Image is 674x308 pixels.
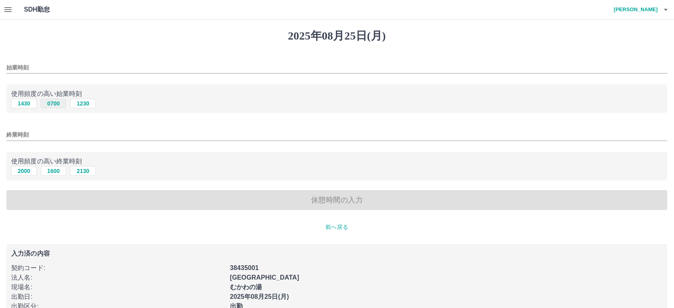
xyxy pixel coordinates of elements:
button: 1600 [41,166,66,176]
p: 入力済の内容 [11,250,663,257]
button: 1230 [70,99,96,108]
b: [GEOGRAPHIC_DATA] [230,274,299,281]
button: 2000 [11,166,37,176]
p: 契約コード : [11,263,225,273]
h1: 2025年08月25日(月) [6,29,668,43]
p: 出勤日 : [11,292,225,302]
button: 1430 [11,99,37,108]
p: 前へ戻る [6,223,668,231]
button: 2130 [70,166,96,176]
button: 0700 [41,99,66,108]
p: 使用頻度の高い始業時刻 [11,89,663,99]
b: むかわの湯 [230,284,262,290]
b: 2025年08月25日(月) [230,293,289,300]
p: 現場名 : [11,282,225,292]
b: 38435001 [230,264,259,271]
p: 使用頻度の高い終業時刻 [11,157,663,166]
p: 法人名 : [11,273,225,282]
